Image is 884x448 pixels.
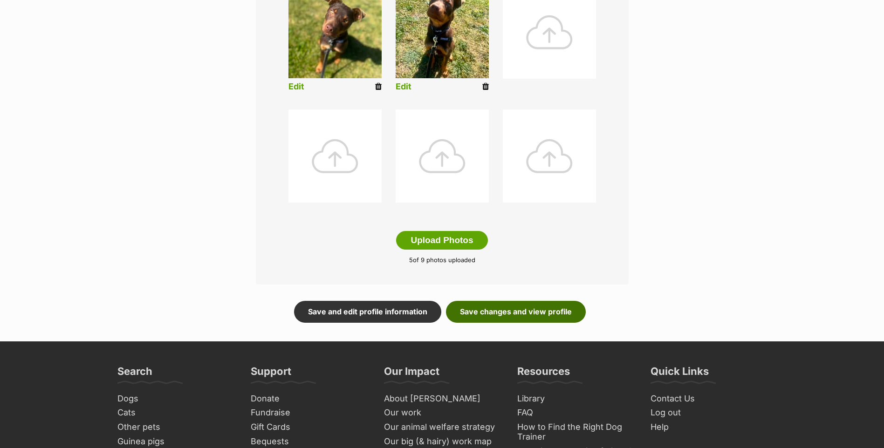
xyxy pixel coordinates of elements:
button: Upload Photos [396,231,487,250]
a: Save changes and view profile [446,301,586,322]
a: About [PERSON_NAME] [380,392,504,406]
h3: Support [251,365,291,383]
a: Fundraise [247,406,371,420]
h3: Resources [517,365,570,383]
h3: Our Impact [384,365,439,383]
span: 5 [409,256,413,264]
a: FAQ [514,406,637,420]
a: Donate [247,392,371,406]
a: Our animal welfare strategy [380,420,504,434]
a: Cats [114,406,238,420]
a: Dogs [114,392,238,406]
a: How to Find the Right Dog Trainer [514,420,637,444]
a: Help [647,420,771,434]
a: Our work [380,406,504,420]
a: Contact Us [647,392,771,406]
a: Library [514,392,637,406]
a: Gift Cards [247,420,371,434]
a: Edit [288,82,304,92]
a: Other pets [114,420,238,434]
p: of 9 photos uploaded [270,256,615,265]
h3: Quick Links [651,365,709,383]
h3: Search [117,365,152,383]
a: Log out [647,406,771,420]
a: Edit [396,82,411,92]
a: Save and edit profile information [294,301,441,322]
